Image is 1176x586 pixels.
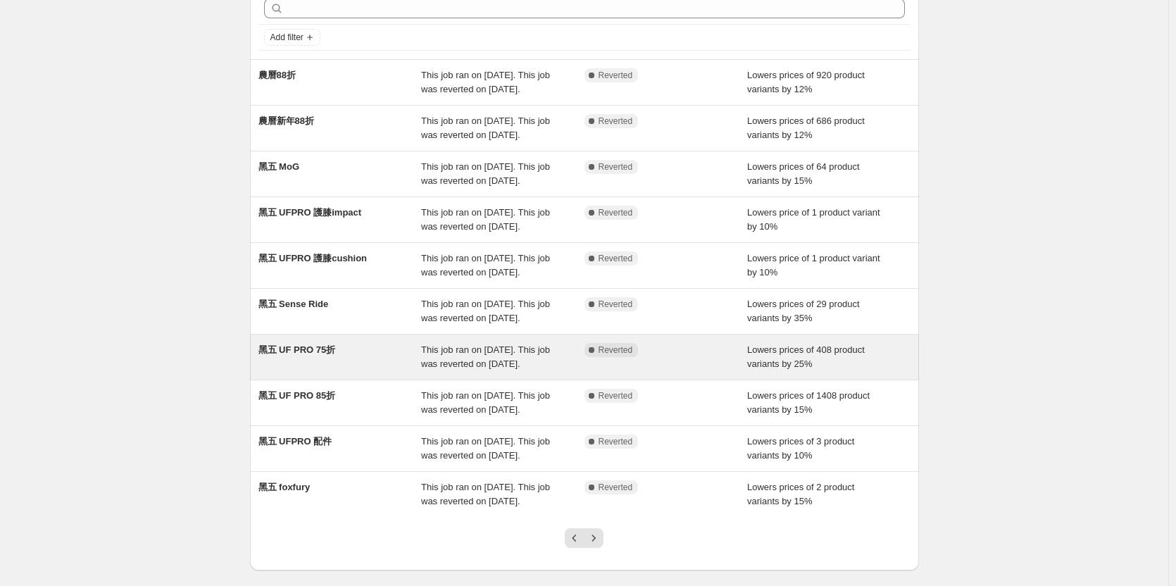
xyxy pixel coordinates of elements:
[421,299,550,323] span: This job ran on [DATE]. This job was reverted on [DATE].
[599,299,633,310] span: Reverted
[747,253,880,278] span: Lowers price of 1 product variant by 10%
[421,161,550,186] span: This job ran on [DATE]. This job was reverted on [DATE].
[599,207,633,218] span: Reverted
[599,253,633,264] span: Reverted
[599,390,633,401] span: Reverted
[421,207,550,232] span: This job ran on [DATE]. This job was reverted on [DATE].
[421,482,550,506] span: This job ran on [DATE]. This job was reverted on [DATE].
[258,253,368,263] span: 黑五 UFPRO 護膝cushion
[599,161,633,173] span: Reverted
[565,528,584,548] button: Previous
[747,344,865,369] span: Lowers prices of 408 product variants by 25%
[258,390,336,401] span: 黑五 UF PRO 85折
[747,70,865,94] span: Lowers prices of 920 product variants by 12%
[421,344,550,369] span: This job ran on [DATE]. This job was reverted on [DATE].
[258,299,329,309] span: 黑五 Sense Ride
[747,207,880,232] span: Lowers price of 1 product variant by 10%
[421,390,550,415] span: This job ran on [DATE]. This job was reverted on [DATE].
[747,299,860,323] span: Lowers prices of 29 product variants by 35%
[258,436,332,447] span: 黑五 UFPRO 配件
[258,70,296,80] span: 農曆88折
[264,29,320,46] button: Add filter
[747,161,860,186] span: Lowers prices of 64 product variants by 15%
[565,528,603,548] nav: Pagination
[258,207,362,218] span: 黑五 UFPRO 護膝impact
[421,253,550,278] span: This job ran on [DATE]. This job was reverted on [DATE].
[270,32,304,43] span: Add filter
[258,344,336,355] span: 黑五 UF PRO 75折
[747,390,870,415] span: Lowers prices of 1408 product variants by 15%
[421,70,550,94] span: This job ran on [DATE]. This job was reverted on [DATE].
[599,116,633,127] span: Reverted
[747,436,854,461] span: Lowers prices of 3 product variants by 10%
[421,116,550,140] span: This job ran on [DATE]. This job was reverted on [DATE].
[599,70,633,81] span: Reverted
[584,528,603,548] button: Next
[599,436,633,447] span: Reverted
[421,436,550,461] span: This job ran on [DATE]. This job was reverted on [DATE].
[258,482,311,492] span: 黑五 foxfury
[258,116,314,126] span: 農曆新年88折
[258,161,300,172] span: 黑五 MoG
[747,482,854,506] span: Lowers prices of 2 product variants by 15%
[599,482,633,493] span: Reverted
[599,344,633,356] span: Reverted
[747,116,865,140] span: Lowers prices of 686 product variants by 12%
